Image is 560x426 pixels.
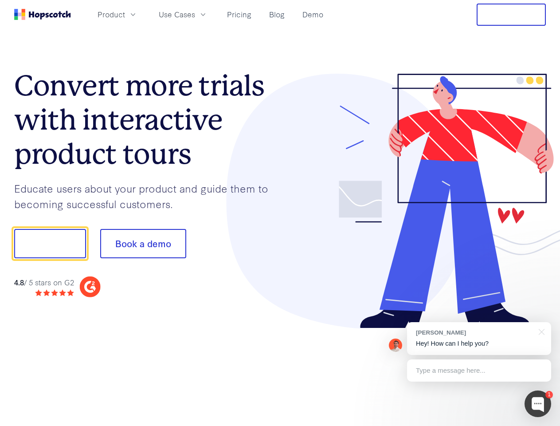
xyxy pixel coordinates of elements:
button: Product [92,7,143,22]
p: Educate users about your product and guide them to becoming successful customers. [14,181,280,211]
button: Book a demo [100,229,186,258]
div: / 5 stars on G2 [14,277,74,288]
h1: Convert more trials with interactive product tours [14,69,280,171]
a: Blog [266,7,288,22]
a: Home [14,9,71,20]
img: Mark Spera [389,339,402,352]
button: Free Trial [477,4,546,26]
button: Show me! [14,229,86,258]
strong: 4.8 [14,277,24,287]
a: Demo [299,7,327,22]
div: [PERSON_NAME] [416,328,533,337]
span: Product [98,9,125,20]
button: Use Cases [153,7,213,22]
span: Use Cases [159,9,195,20]
div: 1 [545,391,553,398]
a: Pricing [223,7,255,22]
div: Type a message here... [407,359,551,382]
p: Hey! How can I help you? [416,339,542,348]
